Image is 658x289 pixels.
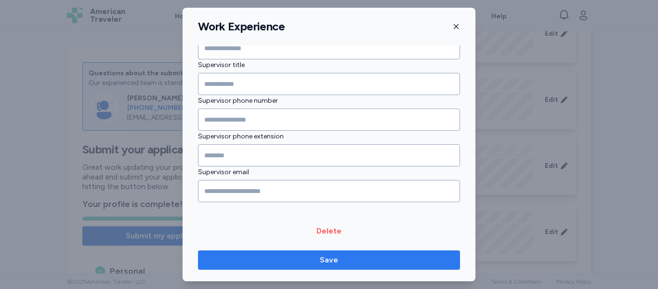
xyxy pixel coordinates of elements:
span: Save [320,254,338,266]
input: Supervisor email [198,180,460,202]
input: Supervisor phone number [198,109,460,131]
span: Delete [316,225,342,237]
button: Delete [198,225,460,237]
label: Supervisor email [198,166,460,178]
h1: Work Experience [198,19,285,34]
label: Supervisor title [198,59,460,71]
label: Supervisor phone extension [198,131,460,142]
input: Supervisor phone extension [198,144,460,166]
input: Supervisor name [198,37,460,59]
input: Supervisor title [198,73,460,95]
button: Save [198,250,460,270]
label: Supervisor phone number [198,95,460,107]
